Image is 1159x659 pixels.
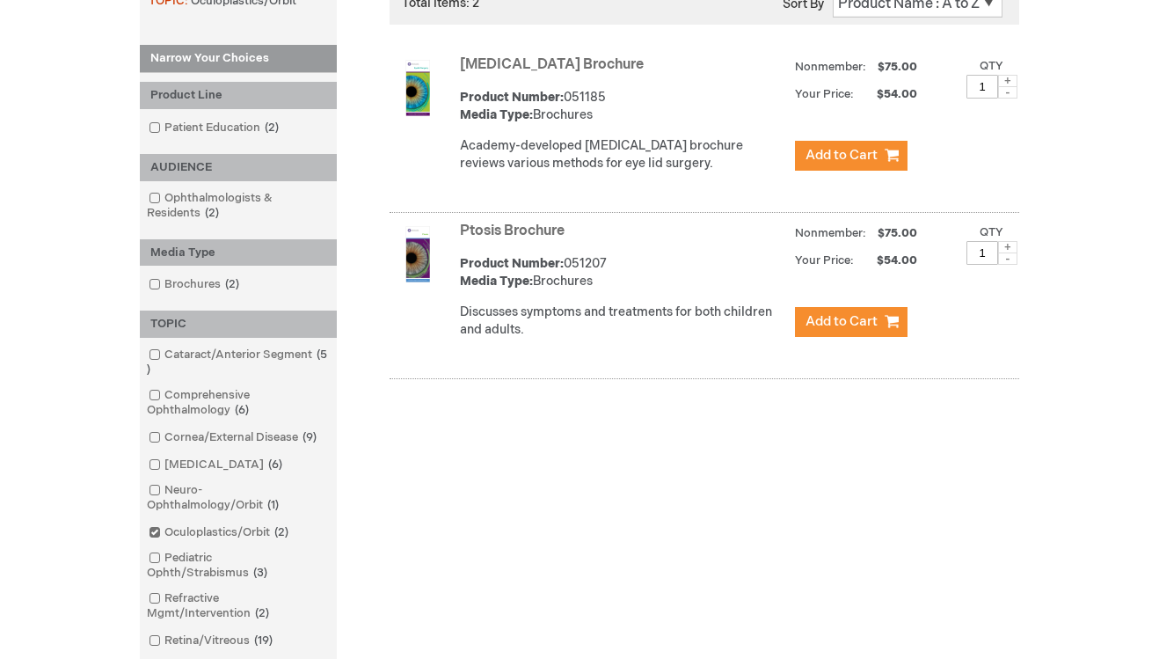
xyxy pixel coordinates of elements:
button: Add to Cart [795,141,908,171]
span: 3 [249,566,272,580]
span: 2 [270,525,293,539]
span: Add to Cart [805,313,878,330]
strong: Product Number: [460,90,564,105]
div: 051185 Brochures [460,89,786,124]
img: Ptosis Brochure [390,226,446,282]
button: Add to Cart [795,307,908,337]
strong: Narrow Your Choices [140,45,337,73]
span: $54.00 [856,253,920,267]
div: Product Line [140,82,337,109]
img: Eyelid Surgery Brochure [390,60,446,116]
span: 2 [260,121,283,135]
div: TOPIC [140,311,337,338]
strong: Media Type: [460,107,533,122]
span: 6 [230,403,253,417]
div: 051207 Brochures [460,255,786,290]
span: 2 [200,206,223,220]
a: Retina/Vitreous19 [144,633,280,649]
strong: Nonmember: [795,56,866,78]
span: 6 [264,458,287,472]
a: Pediatric Ophth/Strabismus3 [144,550,332,582]
span: 9 [298,430,321,444]
a: Ophthalmologists & Residents2 [144,190,332,222]
span: Add to Cart [805,147,878,164]
strong: Product Number: [460,256,564,271]
div: AUDIENCE [140,154,337,181]
span: $54.00 [856,87,920,101]
a: Ptosis Brochure [460,223,565,239]
label: Qty [980,225,1003,239]
a: Refractive Mgmt/Intervention2 [144,590,332,622]
strong: Nonmember: [795,223,866,245]
strong: Your Price: [795,253,854,267]
a: Cataract/Anterior Segment5 [144,347,332,378]
span: 2 [251,606,273,620]
span: 19 [250,633,277,648]
span: 2 [221,277,244,291]
span: 5 [147,348,327,377]
div: Media Type [140,239,337,267]
div: Academy-developed [MEDICAL_DATA] brochure reviews various methods for eye lid surgery. [460,137,786,172]
strong: Your Price: [795,87,854,101]
a: Neuro-Ophthalmology/Orbit1 [144,482,332,514]
a: Cornea/External Disease9 [144,429,324,446]
a: Brochures2 [144,276,246,293]
input: Qty [966,241,998,265]
a: Comprehensive Ophthalmology6 [144,387,332,419]
a: [MEDICAL_DATA]6 [144,457,289,473]
label: Qty [980,59,1003,73]
span: $75.00 [875,226,920,240]
span: $75.00 [875,60,920,74]
a: [MEDICAL_DATA] Brochure [460,56,644,73]
strong: Media Type: [460,274,533,289]
span: 1 [263,498,283,512]
input: Qty [966,75,998,99]
a: Patient Education2 [144,120,286,136]
a: Oculoplastics/Orbit2 [144,524,295,541]
div: Discusses symptoms and treatments for both children and adults. [460,304,786,339]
